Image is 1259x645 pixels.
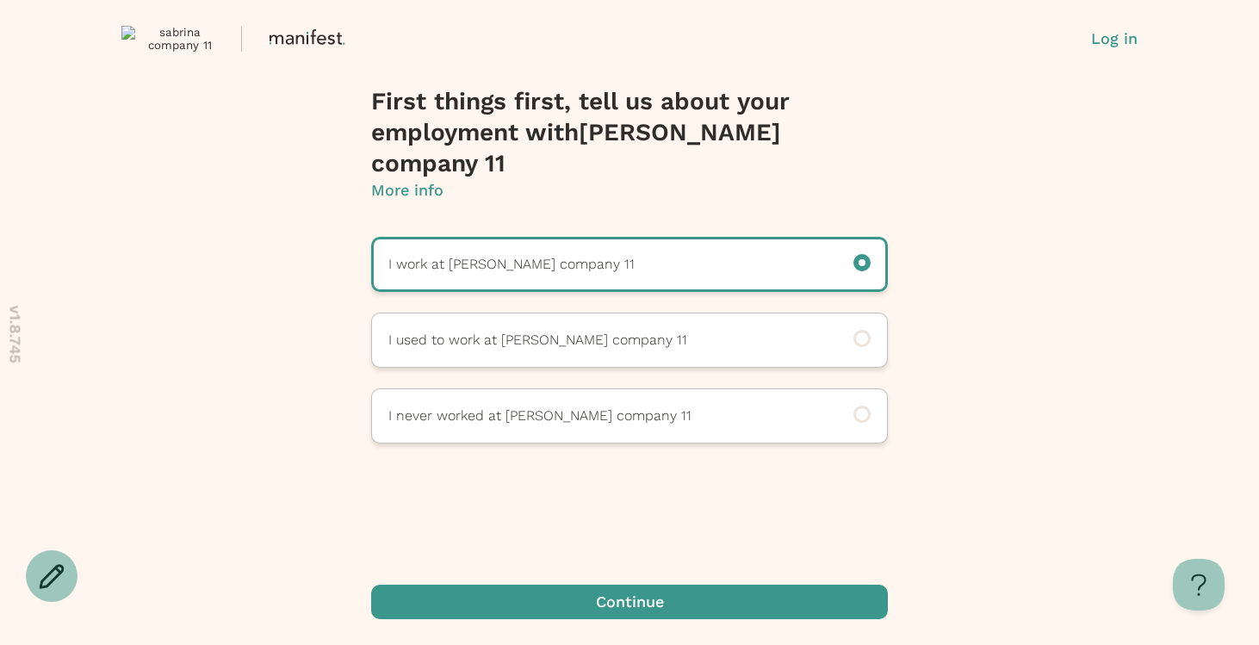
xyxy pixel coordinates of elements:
[371,179,443,202] button: More info
[388,330,823,350] p: I used to work at [PERSON_NAME] company 11
[388,406,823,426] p: I never worked at [PERSON_NAME] company 11
[121,26,224,52] img: sabrina company 11
[371,585,888,619] button: Continue
[371,179,443,202] p: More info
[371,86,888,179] h4: First things first, tell us about your employment with
[1091,28,1138,50] button: Log in
[1173,559,1225,611] iframe: Toggle Customer Support
[388,254,823,275] p: I work at [PERSON_NAME] company 11
[4,305,27,363] p: v 1.8.745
